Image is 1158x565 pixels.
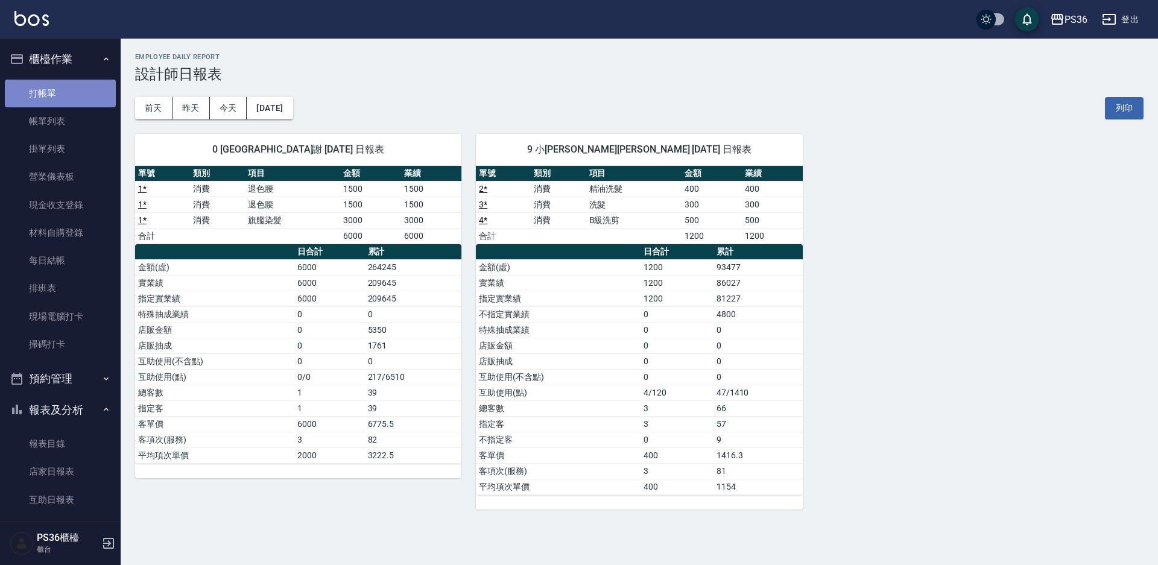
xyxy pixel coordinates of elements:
[713,259,803,275] td: 93477
[294,353,364,369] td: 0
[1065,12,1087,27] div: PS36
[476,463,641,479] td: 客項次(服務)
[340,197,400,212] td: 1500
[365,447,462,463] td: 3222.5
[294,385,364,400] td: 1
[476,369,641,385] td: 互助使用(不含點)
[245,166,340,181] th: 項目
[5,394,116,426] button: 報表及分析
[294,275,364,291] td: 6000
[365,353,462,369] td: 0
[641,244,713,260] th: 日合計
[1015,7,1039,31] button: save
[713,479,803,494] td: 1154
[135,385,294,400] td: 總客數
[476,259,641,275] td: 金額(虛)
[713,322,803,338] td: 0
[713,463,803,479] td: 81
[682,166,742,181] th: 金額
[294,306,364,322] td: 0
[5,80,116,107] a: 打帳單
[135,275,294,291] td: 實業績
[5,430,116,458] a: 報表目錄
[135,338,294,353] td: 店販抽成
[135,447,294,463] td: 平均項次單價
[365,244,462,260] th: 累計
[340,181,400,197] td: 1500
[476,291,641,306] td: 指定實業績
[294,400,364,416] td: 1
[586,197,682,212] td: 洗髮
[5,219,116,247] a: 材料自購登錄
[641,463,713,479] td: 3
[365,432,462,447] td: 82
[365,259,462,275] td: 264245
[294,244,364,260] th: 日合計
[135,166,190,181] th: 單號
[5,486,116,514] a: 互助日報表
[476,306,641,322] td: 不指定實業績
[340,166,400,181] th: 金額
[5,191,116,219] a: 現金收支登錄
[5,274,116,302] a: 排班表
[1097,8,1144,31] button: 登出
[5,43,116,75] button: 櫃檯作業
[713,416,803,432] td: 57
[172,97,210,119] button: 昨天
[365,338,462,353] td: 1761
[5,458,116,485] a: 店家日報表
[713,291,803,306] td: 81227
[713,432,803,447] td: 9
[531,181,586,197] td: 消費
[340,212,400,228] td: 3000
[245,212,340,228] td: 旗艦染髮
[531,212,586,228] td: 消費
[531,197,586,212] td: 消費
[713,275,803,291] td: 86027
[294,322,364,338] td: 0
[641,447,713,463] td: 400
[247,97,293,119] button: [DATE]
[641,400,713,416] td: 3
[365,369,462,385] td: 217/6510
[135,228,190,244] td: 合計
[190,166,245,181] th: 類別
[135,66,1144,83] h3: 設計師日報表
[401,212,462,228] td: 3000
[37,544,98,555] p: 櫃台
[742,181,803,197] td: 400
[294,338,364,353] td: 0
[401,228,462,244] td: 6000
[476,447,641,463] td: 客單價
[245,181,340,197] td: 退色腰
[476,385,641,400] td: 互助使用(點)
[476,338,641,353] td: 店販金額
[641,479,713,494] td: 400
[135,97,172,119] button: 前天
[10,531,34,555] img: Person
[135,432,294,447] td: 客項次(服務)
[294,447,364,463] td: 2000
[135,53,1144,61] h2: Employee Daily Report
[150,144,447,156] span: 0 [GEOGRAPHIC_DATA]謝 [DATE] 日報表
[490,144,788,156] span: 9 小[PERSON_NAME][PERSON_NAME] [DATE] 日報表
[5,514,116,541] a: 互助排行榜
[476,166,531,181] th: 單號
[682,197,742,212] td: 300
[713,338,803,353] td: 0
[742,197,803,212] td: 300
[641,385,713,400] td: 4/120
[190,181,245,197] td: 消費
[742,228,803,244] td: 1200
[365,275,462,291] td: 209645
[531,166,586,181] th: 類別
[135,244,461,464] table: a dense table
[586,212,682,228] td: B級洗剪
[401,197,462,212] td: 1500
[365,416,462,432] td: 6775.5
[401,166,462,181] th: 業績
[476,432,641,447] td: 不指定客
[135,353,294,369] td: 互助使用(不含點)
[586,181,682,197] td: 精油洗髮
[641,259,713,275] td: 1200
